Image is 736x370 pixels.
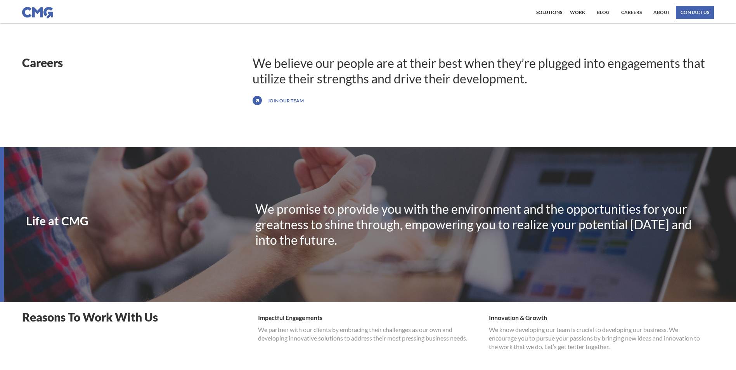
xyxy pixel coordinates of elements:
[489,325,714,351] h1: We know developing our team is crucial to developing our business. We encourage you to pursue you...
[26,215,255,226] h1: Life at CMG
[681,10,709,15] div: contact us
[568,6,587,19] a: work
[536,10,562,15] div: Solutions
[253,55,714,86] div: We believe our people are at their best when they’re plugged into engagements that utilize their ...
[258,325,483,342] h1: We partner with our clients by embracing their challenges as our own and developing innovative so...
[651,6,672,19] a: About
[22,310,250,324] h1: Reasons To Work With Us
[489,310,714,325] h1: Innovation & Growth
[253,94,262,107] img: icon with arrow pointing up and to the right.
[258,310,483,325] h1: Impactful Engagements
[266,94,306,107] a: Join our team
[619,6,644,19] a: Careers
[22,55,253,69] h1: Careers
[595,6,611,19] a: Blog
[255,201,714,248] div: We promise to provide you with the environment and the opportunities for your greatness to shine ...
[22,7,53,19] img: CMG logo in blue.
